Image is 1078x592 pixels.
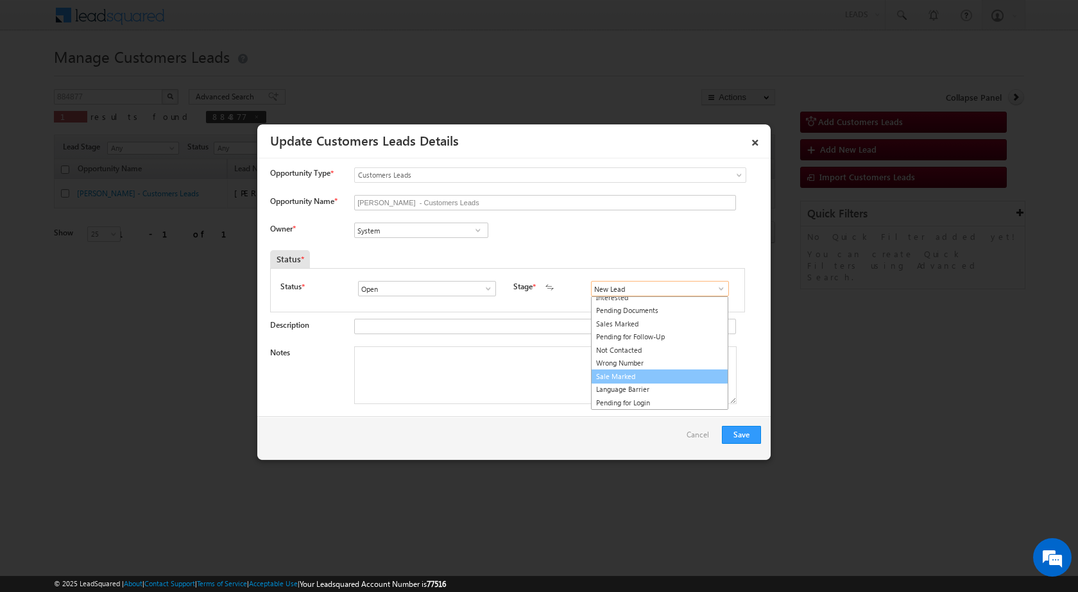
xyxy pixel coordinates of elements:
[67,67,216,84] div: Leave a message
[744,129,766,151] a: ×
[270,196,337,206] label: Opportunity Name
[354,223,488,238] input: Type to Search
[687,426,715,450] a: Cancel
[280,281,302,292] label: Status
[513,281,533,292] label: Stage
[470,224,486,237] a: Show All Items
[270,131,459,149] a: Update Customers Leads Details
[270,320,309,330] label: Description
[270,250,310,268] div: Status
[270,224,295,233] label: Owner
[210,6,241,37] div: Minimize live chat window
[591,281,729,296] input: Type to Search
[592,291,728,305] a: Interested
[270,348,290,357] label: Notes
[592,317,728,331] a: Sales Marked
[592,383,728,396] a: Language Barrier
[17,119,234,384] textarea: Type your message and click 'Submit'
[358,281,496,296] input: Type to Search
[592,304,728,317] a: Pending Documents
[354,167,746,183] a: Customers Leads
[249,579,298,588] a: Acceptable Use
[477,282,493,295] a: Show All Items
[22,67,54,84] img: d_60004797649_company_0_60004797649
[592,344,728,357] a: Not Contacted
[124,579,142,588] a: About
[197,579,247,588] a: Terms of Service
[592,396,728,410] a: Pending for Login
[54,578,446,590] span: © 2025 LeadSquared | | | | |
[592,330,728,344] a: Pending for Follow-Up
[710,282,726,295] a: Show All Items
[270,167,330,179] span: Opportunity Type
[722,426,761,444] button: Save
[592,357,728,370] a: Wrong Number
[144,579,195,588] a: Contact Support
[427,579,446,589] span: 77516
[188,395,233,412] em: Submit
[300,579,446,589] span: Your Leadsquared Account Number is
[591,369,728,384] a: Sale Marked
[355,169,694,181] span: Customers Leads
